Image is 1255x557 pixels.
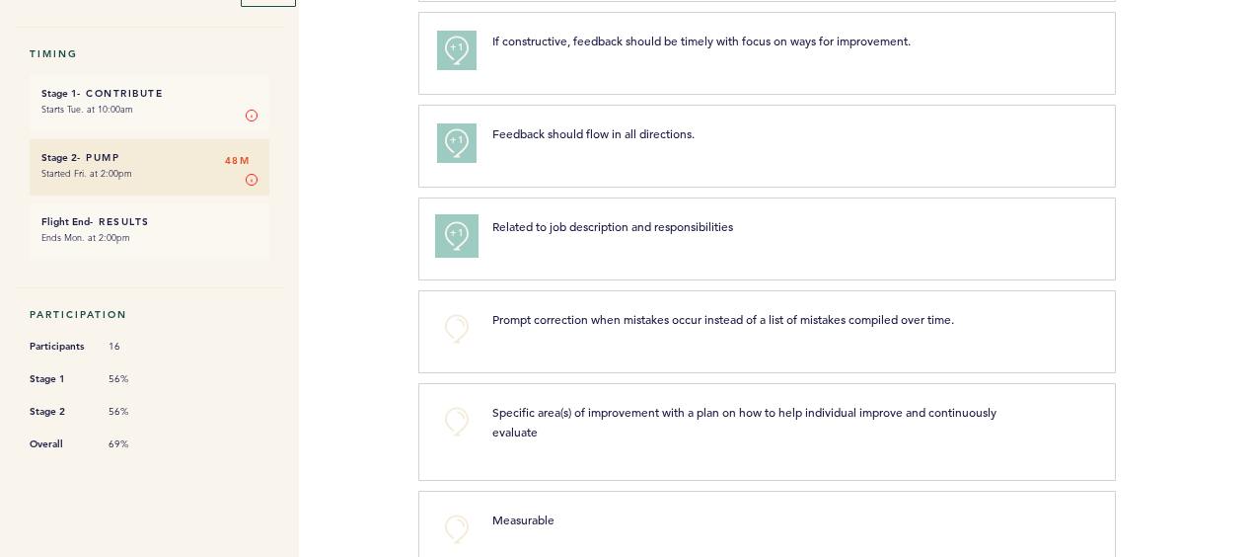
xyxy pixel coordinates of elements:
[30,337,89,357] span: Participants
[225,151,251,171] span: 48M
[492,404,999,439] span: Specific area(s) of improvement with a plan on how to help individual improve and continuously ev...
[41,103,133,116] time: Starts Tue. at 10:00am
[450,223,464,243] span: +1
[109,372,168,386] span: 56%
[492,218,733,234] span: Related to job description and responsibilities
[30,435,89,454] span: Overall
[450,130,464,150] span: +1
[109,340,168,354] span: 16
[41,151,258,164] h6: - Pump
[437,31,477,70] button: +1
[30,369,89,389] span: Stage 1
[41,215,90,228] small: Flight End
[450,38,464,57] span: +1
[492,512,554,527] span: Measurable
[109,438,168,451] span: 69%
[30,402,89,422] span: Stage 2
[41,87,258,100] h6: - Contribute
[109,405,168,419] span: 56%
[492,125,695,141] span: Feedback should flow in all directions.
[30,47,269,60] h5: Timing
[41,231,130,244] time: Ends Mon. at 2:00pm
[41,87,77,100] small: Stage 1
[437,216,477,256] button: +1
[492,33,911,48] span: If constructive, feedback should be timely with focus on ways for improvement.
[437,123,477,163] button: +1
[41,167,132,180] time: Started Fri. at 2:00pm
[41,215,258,228] h6: - Results
[30,308,269,321] h5: Participation
[492,311,954,327] span: Prompt correction when mistakes occur instead of a list of mistakes compiled over time.
[41,151,77,164] small: Stage 2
